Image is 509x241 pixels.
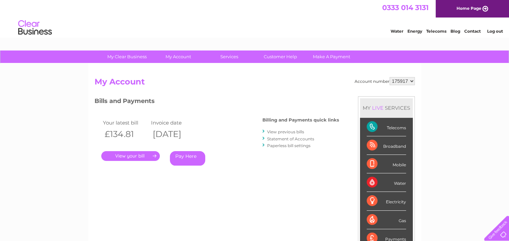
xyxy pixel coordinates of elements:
div: LIVE [371,105,385,111]
h2: My Account [95,77,415,90]
h4: Billing and Payments quick links [262,117,339,123]
a: Customer Help [253,50,308,63]
div: Account number [355,77,415,85]
div: Clear Business is a trading name of Verastar Limited (registered in [GEOGRAPHIC_DATA] No. 3667643... [96,4,414,33]
div: Electricity [367,192,406,210]
a: Log out [487,29,503,34]
a: Telecoms [426,29,446,34]
a: Contact [464,29,481,34]
a: Water [391,29,403,34]
div: Gas [367,211,406,229]
td: Invoice date [149,118,198,127]
td: Your latest bill [101,118,150,127]
a: Make A Payment [304,50,359,63]
div: MY SERVICES [360,98,413,117]
a: Pay Here [170,151,205,166]
img: logo.png [18,18,52,38]
th: £134.81 [101,127,150,141]
div: Water [367,173,406,192]
a: Energy [407,29,422,34]
a: My Clear Business [99,50,155,63]
a: Statement of Accounts [267,136,314,141]
a: . [101,151,160,161]
a: 0333 014 3131 [382,3,429,12]
a: Paperless bill settings [267,143,311,148]
div: Broadband [367,136,406,155]
th: [DATE] [149,127,198,141]
a: View previous bills [267,129,304,134]
div: Mobile [367,155,406,173]
h3: Bills and Payments [95,96,339,108]
div: Telecoms [367,118,406,136]
a: Services [202,50,257,63]
a: My Account [150,50,206,63]
a: Blog [450,29,460,34]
